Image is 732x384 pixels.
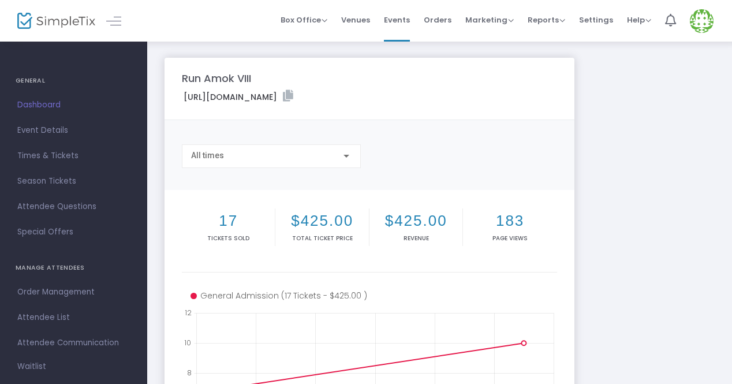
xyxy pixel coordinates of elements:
[184,338,191,348] text: 10
[579,5,613,35] span: Settings
[17,98,130,113] span: Dashboard
[185,308,192,318] text: 12
[372,234,460,243] p: Revenue
[16,69,132,92] h4: GENERAL
[184,212,272,230] h2: 17
[17,310,130,325] span: Attendee List
[528,14,565,25] span: Reports
[465,14,514,25] span: Marketing
[281,14,327,25] span: Box Office
[187,368,192,378] text: 8
[465,234,554,243] p: Page Views
[184,234,272,243] p: Tickets sold
[17,225,130,240] span: Special Offers
[384,5,410,35] span: Events
[17,199,130,214] span: Attendee Questions
[17,123,130,138] span: Event Details
[627,14,651,25] span: Help
[182,70,251,86] m-panel-title: Run Amok VIII
[17,335,130,351] span: Attendee Communication
[17,174,130,189] span: Season Tickets
[17,148,130,163] span: Times & Tickets
[17,361,46,372] span: Waitlist
[16,256,132,279] h4: MANAGE ATTENDEES
[372,212,460,230] h2: $425.00
[424,5,451,35] span: Orders
[341,5,370,35] span: Venues
[191,151,224,160] span: All times
[184,90,293,103] label: [URL][DOMAIN_NAME]
[278,234,366,243] p: Total Ticket Price
[465,212,554,230] h2: 183
[17,285,130,300] span: Order Management
[278,212,366,230] h2: $425.00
